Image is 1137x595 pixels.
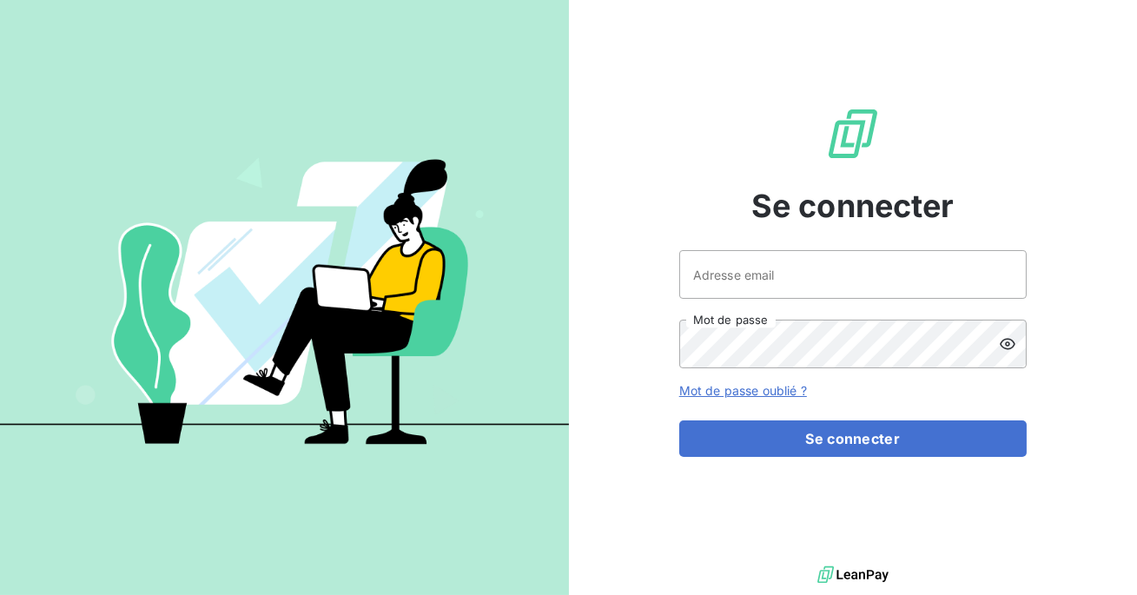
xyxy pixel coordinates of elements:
[679,250,1027,299] input: placeholder
[679,383,807,398] a: Mot de passe oublié ?
[751,182,955,229] span: Se connecter
[679,420,1027,457] button: Se connecter
[817,562,889,588] img: logo
[825,106,881,162] img: Logo LeanPay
